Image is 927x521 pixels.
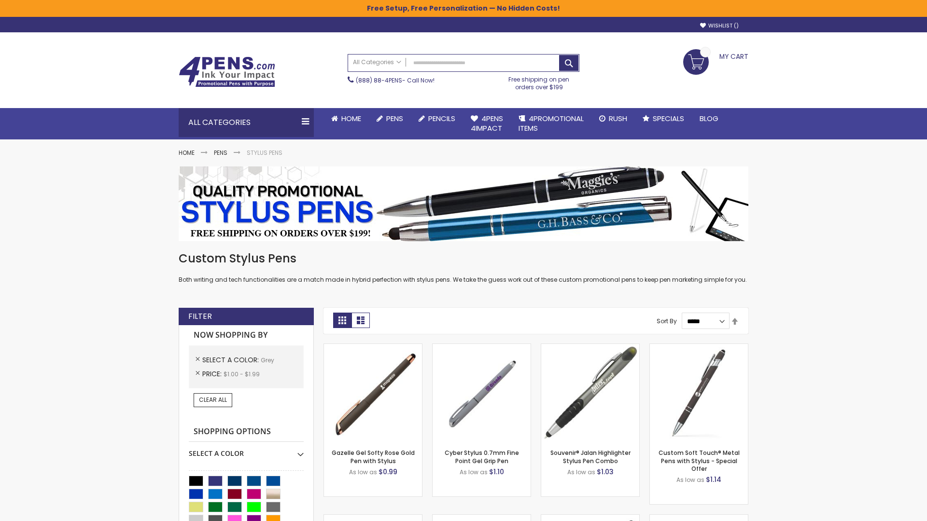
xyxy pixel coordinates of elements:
[489,467,504,477] span: $1.10
[333,313,351,328] strong: Grid
[463,108,511,139] a: 4Pens4impact
[386,113,403,123] span: Pens
[189,325,304,345] strong: Now Shopping by
[194,393,232,407] a: Clear All
[511,108,591,139] a: 4PROMOTIONALITEMS
[202,355,261,365] span: Select A Color
[676,476,704,484] span: As low as
[379,467,397,477] span: $0.99
[348,55,406,70] a: All Categories
[597,467,614,477] span: $1.03
[700,113,718,123] span: Blog
[179,149,195,157] a: Home
[650,344,748,442] img: Custom Soft Touch® Metal Pens with Stylus-Grey
[179,251,748,266] h1: Custom Stylus Pens
[609,113,627,123] span: Rush
[189,422,304,442] strong: Shopping Options
[324,344,422,442] img: Gazelle Gel Softy Rose Gold Pen with Stylus-Grey
[541,343,639,352] a: Souvenir® Jalan Highlighter Stylus Pen Combo-Grey
[635,108,692,129] a: Specials
[519,113,584,133] span: 4PROMOTIONAL ITEMS
[411,108,463,129] a: Pencils
[706,475,721,484] span: $1.14
[591,108,635,129] a: Rush
[324,343,422,352] a: Gazelle Gel Softy Rose Gold Pen with Stylus-Grey
[567,468,595,476] span: As low as
[428,113,455,123] span: Pencils
[499,72,580,91] div: Free shipping on pen orders over $199
[179,56,275,87] img: 4Pens Custom Pens and Promotional Products
[659,449,740,472] a: Custom Soft Touch® Metal Pens with Stylus - Special Offer
[341,113,361,123] span: Home
[471,113,503,133] span: 4Pens 4impact
[700,22,739,29] a: Wishlist
[202,369,224,379] span: Price
[653,113,684,123] span: Specials
[179,251,748,284] div: Both writing and tech functionalities are a match made in hybrid perfection with stylus pens. We ...
[356,76,402,84] a: (888) 88-4PENS
[199,396,227,404] span: Clear All
[650,343,748,352] a: Custom Soft Touch® Metal Pens with Stylus-Grey
[541,344,639,442] img: Souvenir® Jalan Highlighter Stylus Pen Combo-Grey
[179,108,314,137] div: All Categories
[224,370,260,378] span: $1.00 - $1.99
[179,166,748,241] img: Stylus Pens
[692,108,726,129] a: Blog
[433,344,531,442] img: Cyber Stylus 0.7mm Fine Point Gel Grip Pen-Grey
[433,343,531,352] a: Cyber Stylus 0.7mm Fine Point Gel Grip Pen-Grey
[369,108,411,129] a: Pens
[460,468,488,476] span: As low as
[657,317,677,325] label: Sort By
[332,449,415,465] a: Gazelle Gel Softy Rose Gold Pen with Stylus
[356,76,435,84] span: - Call Now!
[189,442,304,458] div: Select A Color
[261,356,274,364] span: Grey
[188,311,212,322] strong: Filter
[323,108,369,129] a: Home
[353,58,401,66] span: All Categories
[550,449,631,465] a: Souvenir® Jalan Highlighter Stylus Pen Combo
[214,149,227,157] a: Pens
[247,149,282,157] strong: Stylus Pens
[349,468,377,476] span: As low as
[445,449,519,465] a: Cyber Stylus 0.7mm Fine Point Gel Grip Pen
